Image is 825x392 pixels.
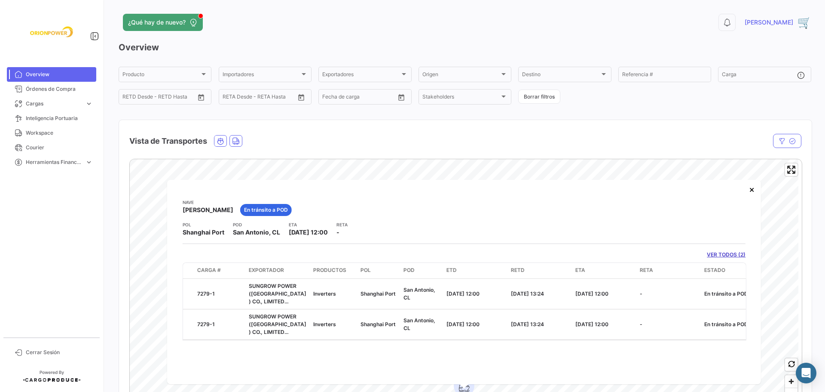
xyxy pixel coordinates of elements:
span: [DATE] 12:00 [446,321,480,327]
span: expand_more [85,100,93,108]
span: En tránsito a POD [244,206,288,214]
span: RETD [511,266,525,274]
h3: Overview [119,41,811,53]
datatable-header-cell: Exportador [245,262,310,278]
span: - [640,321,642,327]
span: [DATE] 13:24 [511,290,544,296]
a: Órdenes de Compra [7,82,96,96]
span: Cerrar Sesión [26,349,93,356]
span: - [640,290,642,296]
span: Courier [26,144,93,151]
span: [PERSON_NAME] [745,18,793,27]
span: Inteligencia Portuaria [26,114,93,122]
datatable-header-cell: POD [400,262,443,278]
datatable-header-cell: Carga # [194,262,245,278]
a: Courier [7,140,96,155]
span: ETD [446,266,457,274]
input: Hasta [244,95,278,101]
span: En tránsito a POD [704,321,748,327]
datatable-header-cell: RETD [507,262,572,278]
datatable-header-cell: Estado [701,262,755,278]
span: Inverters [313,290,336,296]
button: Open calendar [195,91,208,104]
span: Origen [422,73,500,79]
span: [DATE] 12:00 [446,290,480,296]
span: San Antonio, CL [403,317,435,331]
span: expand_more [85,158,93,166]
span: Cargas [26,100,82,108]
input: Hasta [344,95,378,101]
span: [DATE] 12:00 [575,321,608,327]
button: Close popup [743,181,760,198]
span: [DATE] 12:00 [575,290,608,296]
datatable-header-cell: ETA [572,262,636,278]
span: Estado [704,266,725,274]
a: Overview [7,67,96,82]
input: Hasta [144,95,178,101]
app-card-info-title: ETA [289,221,328,228]
span: Shanghai Port [361,290,396,296]
h4: Vista de Transportes [129,135,207,147]
span: Productos [313,266,346,274]
input: Desde [322,95,338,101]
div: Abrir Intercom Messenger [796,363,816,383]
div: 7279-1 [197,320,242,328]
span: [DATE] 13:24 [511,321,544,327]
input: Desde [223,95,238,101]
span: San Antonio, CL [403,286,435,300]
button: Open calendar [395,91,408,104]
span: Stakeholders [422,95,500,101]
span: Importadores [223,73,300,79]
span: Workspace [26,129,93,137]
div: 7279-1 [197,290,242,297]
datatable-header-cell: RETA [636,262,701,278]
span: San Antonio, CL [233,228,280,237]
span: ETA [575,266,585,274]
span: [PERSON_NAME] [183,206,233,214]
button: Open calendar [295,91,308,104]
input: Desde [122,95,138,101]
datatable-header-cell: Productos [310,262,357,278]
datatable-header-cell: ETD [443,262,507,278]
app-card-info-title: POD [233,221,280,228]
button: ¿Qué hay de nuevo? [123,14,203,31]
span: SUNGROW POWER ([GEOGRAPHIC_DATA]) CO., LIMITED [249,313,306,335]
span: Exportador [249,266,284,274]
span: SUNGROW POWER ([GEOGRAPHIC_DATA]) CO., LIMITED [249,282,306,304]
span: En tránsito a POD [704,290,748,296]
span: Shanghai Port [361,321,396,327]
img: f26a05d0-2fea-4301-a0f6-b8409df5d1eb.jpeg [30,10,73,53]
span: Overview [26,71,93,78]
a: Workspace [7,126,96,140]
img: 32(1).png [797,15,811,29]
span: Carga # [197,266,221,274]
a: VER TODOS (2) [707,251,746,259]
span: Inverters [313,321,336,327]
datatable-header-cell: POL [357,262,400,278]
span: Shanghai Port [183,228,224,237]
button: Zoom in [785,375,797,388]
span: Herramientas Financieras [26,158,82,166]
span: [DATE] 12:00 [289,228,328,236]
span: POD [403,266,415,274]
button: Enter fullscreen [785,164,797,176]
span: RETA [640,266,653,274]
span: ¿Qué hay de nuevo? [128,18,186,27]
span: Destino [522,73,599,79]
button: Land [230,136,242,146]
button: Ocean [214,136,226,146]
app-card-info-title: Nave [183,199,233,206]
span: - [336,228,339,236]
button: Borrar filtros [518,90,560,104]
app-card-info-title: POL [183,221,224,228]
span: Órdenes de Compra [26,85,93,93]
span: Exportadores [322,73,400,79]
span: POL [361,266,371,274]
app-card-info-title: RETA [336,221,348,228]
a: Inteligencia Portuaria [7,111,96,126]
span: Producto [122,73,200,79]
